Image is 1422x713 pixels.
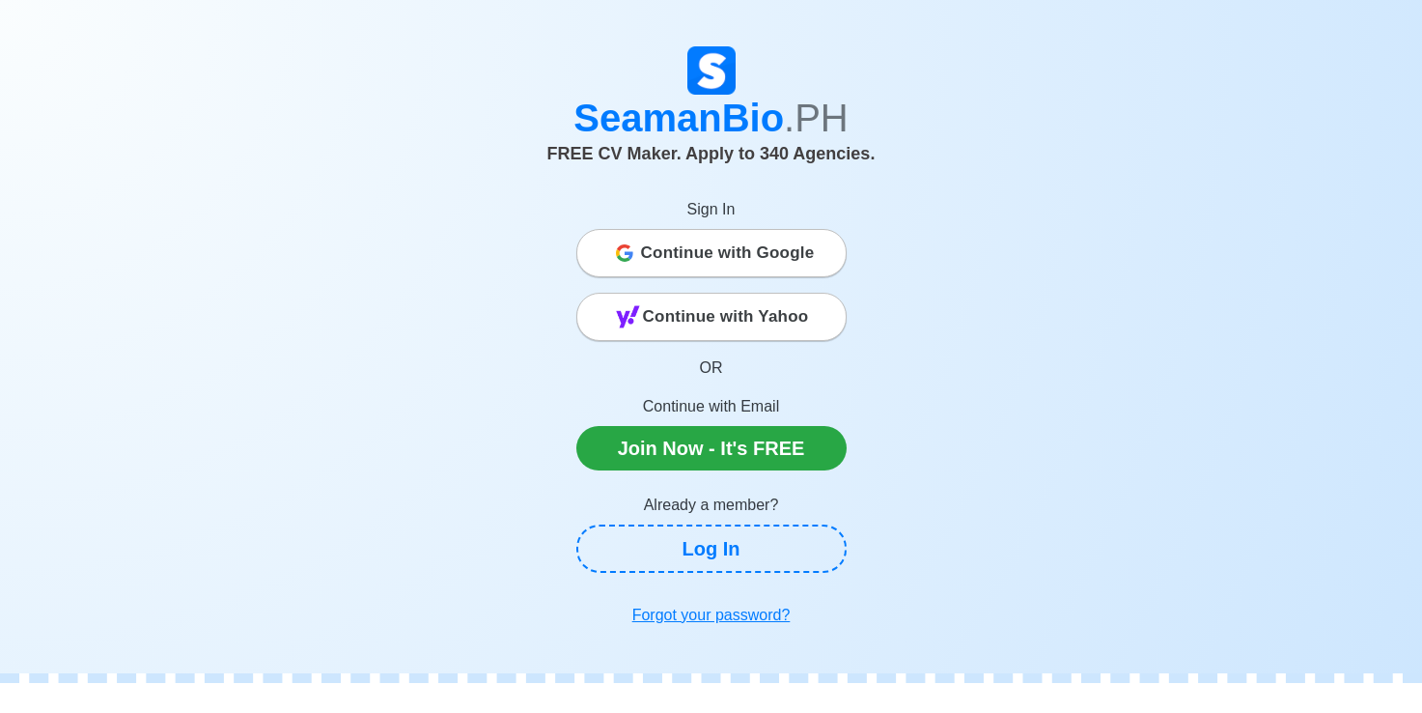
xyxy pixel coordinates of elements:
[576,494,847,517] p: Already a member?
[576,525,847,573] a: Log In
[576,596,847,635] a: Forgot your password?
[576,395,847,418] p: Continue with Email
[176,95,1247,141] h1: SeamanBio
[576,426,847,471] a: Join Now - It's FREE
[576,293,847,341] button: Continue with Yahoo
[632,607,791,623] u: Forgot your password?
[576,356,847,380] p: OR
[687,46,736,95] img: Logo
[576,229,847,277] button: Continue with Google
[784,97,849,139] span: .PH
[547,144,876,163] span: FREE CV Maker. Apply to 340 Agencies.
[576,198,847,221] p: Sign In
[643,298,809,336] span: Continue with Yahoo
[641,234,815,272] span: Continue with Google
